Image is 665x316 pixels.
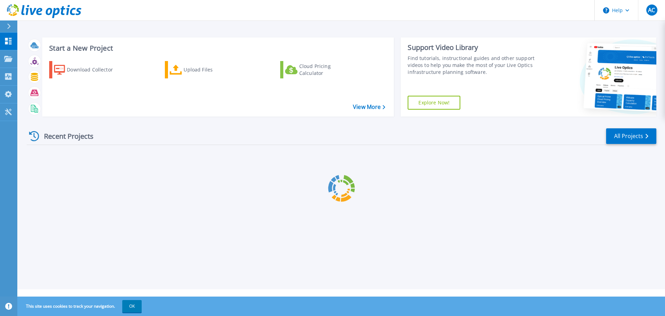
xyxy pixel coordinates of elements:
div: Upload Files [184,63,239,77]
a: Upload Files [165,61,242,78]
div: Cloud Pricing Calculator [299,63,355,77]
button: OK [122,300,142,313]
a: Explore Now! [408,96,460,110]
a: Cloud Pricing Calculator [280,61,357,78]
span: AC [648,7,655,13]
a: View More [353,104,385,110]
div: Find tutorials, instructional guides and other support videos to help you make the most of your L... [408,55,538,76]
a: Download Collector [49,61,126,78]
span: This site uses cookies to track your navigation. [19,300,142,313]
h3: Start a New Project [49,44,385,52]
div: Download Collector [67,63,122,77]
div: Recent Projects [27,128,103,145]
a: All Projects [606,128,656,144]
div: Support Video Library [408,43,538,52]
